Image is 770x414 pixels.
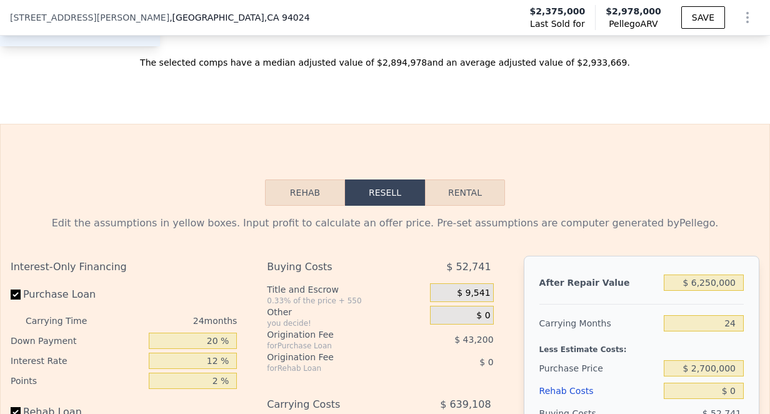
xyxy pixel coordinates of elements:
[11,351,144,371] div: Interest Rate
[539,357,659,380] div: Purchase Price
[479,357,493,367] span: $ 0
[539,380,659,402] div: Rehab Costs
[539,312,659,335] div: Carrying Months
[530,5,586,18] span: $2,375,000
[267,341,400,351] div: for Purchase Loan
[267,351,400,363] div: Origination Fee
[267,363,400,373] div: for Rehab Loan
[539,335,744,357] div: Less Estimate Costs:
[345,179,425,206] button: Resell
[530,18,585,30] span: Last Sold for
[264,13,310,23] span: , CA 94024
[10,11,169,24] span: [STREET_ADDRESS][PERSON_NAME]
[11,256,237,278] div: Interest-Only Financing
[265,179,345,206] button: Rehab
[457,288,490,299] span: $ 9,541
[108,311,237,331] div: 24 months
[267,318,425,328] div: you decide!
[267,283,425,296] div: Title and Escrow
[425,179,505,206] button: Rental
[606,6,661,16] span: $2,978,000
[26,311,103,331] div: Carrying Time
[267,256,400,278] div: Buying Costs
[606,18,661,30] span: Pellego ARV
[476,310,490,321] span: $ 0
[11,331,144,351] div: Down Payment
[681,6,725,29] button: SAVE
[267,306,425,318] div: Other
[169,11,309,24] span: , [GEOGRAPHIC_DATA]
[11,290,21,300] input: Purchase Loan
[539,271,659,294] div: After Repair Value
[446,256,491,278] span: $ 52,741
[454,335,493,345] span: $ 43,200
[735,5,760,30] button: Show Options
[11,371,144,391] div: Points
[267,328,400,341] div: Origination Fee
[11,216,759,231] div: Edit the assumptions in yellow boxes. Input profit to calculate an offer price. Pre-set assumptio...
[11,283,144,306] label: Purchase Loan
[267,296,425,306] div: 0.33% of the price + 550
